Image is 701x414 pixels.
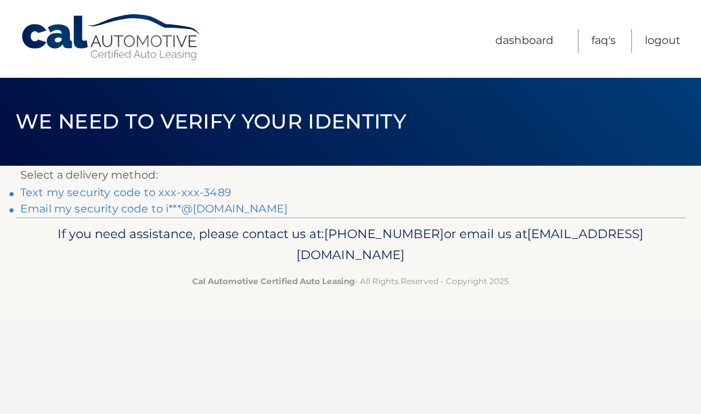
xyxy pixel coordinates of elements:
[20,186,231,199] a: Text my security code to xxx-xxx-3489
[20,14,203,62] a: Cal Automotive
[495,29,553,53] a: Dashboard
[324,226,444,241] span: [PHONE_NUMBER]
[192,276,355,286] strong: Cal Automotive Certified Auto Leasing
[36,223,665,267] p: If you need assistance, please contact us at: or email us at
[16,109,406,134] span: We need to verify your identity
[20,202,288,215] a: Email my security code to i***@[DOMAIN_NAME]
[645,29,681,53] a: Logout
[591,29,616,53] a: FAQ's
[36,274,665,288] p: - All Rights Reserved - Copyright 2025
[20,166,681,185] p: Select a delivery method:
